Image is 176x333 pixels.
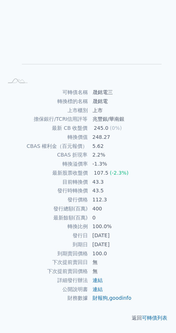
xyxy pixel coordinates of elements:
[88,97,173,106] td: 晟銘電
[88,142,173,151] td: 5.62
[3,133,88,142] td: 轉換價值
[3,294,88,303] td: 財務數據
[3,240,88,249] td: 到期日
[3,314,173,321] p: 返回
[110,170,129,176] span: (-2.3%)
[88,231,173,240] td: [DATE]
[88,150,173,159] td: 2.2%
[88,178,173,187] td: 43.3
[3,213,88,222] td: 最新餘額(百萬)
[3,124,88,133] td: 最新 CB 收盤價
[3,249,88,258] td: 到期賣回價格
[3,159,88,168] td: 轉換溢價率
[110,125,122,131] span: (0%)
[88,258,173,267] td: 無
[88,115,173,124] td: 兆豐銀/華南銀
[88,204,173,213] td: 400
[88,213,173,222] td: 0
[3,285,88,294] td: 公開說明書
[3,115,88,124] td: 擔保銀行/TCRI信用評等
[3,195,88,204] td: 發行價格
[109,295,131,301] a: goodinfo
[88,195,173,204] td: 112.3
[93,295,108,301] a: 財報狗
[88,294,173,303] td: ,
[93,169,110,177] div: 107.5
[3,231,88,240] td: 發行日
[88,186,173,195] td: 43.5
[3,88,88,97] td: 可轉債名稱
[3,258,88,267] td: 下次提前賣回日
[3,97,88,106] td: 轉換標的名稱
[88,222,173,231] td: 100.0%
[88,267,173,276] td: 無
[93,286,103,292] a: 連結
[88,106,173,115] td: 上市
[3,168,88,178] td: 最新股票收盤價
[3,106,88,115] td: 上市櫃別
[88,249,173,258] td: 100.0
[93,124,110,132] div: 245.0
[88,159,173,168] td: -1.3%
[3,178,88,187] td: 目前轉換價
[88,240,173,249] td: [DATE]
[3,222,88,231] td: 轉換比例
[3,150,88,159] td: CBAS 折現率
[3,204,88,213] td: 發行總額(百萬)
[3,142,88,151] td: CBAS 權利金（百元報價）
[88,133,173,142] td: 248.27
[3,186,88,195] td: 發行時轉換價
[3,267,88,276] td: 下次提前賣回價格
[142,315,167,321] a: 可轉債列表
[88,88,173,97] td: 晟銘電三
[3,276,88,285] td: 詳細發行辦法
[93,277,103,283] a: 連結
